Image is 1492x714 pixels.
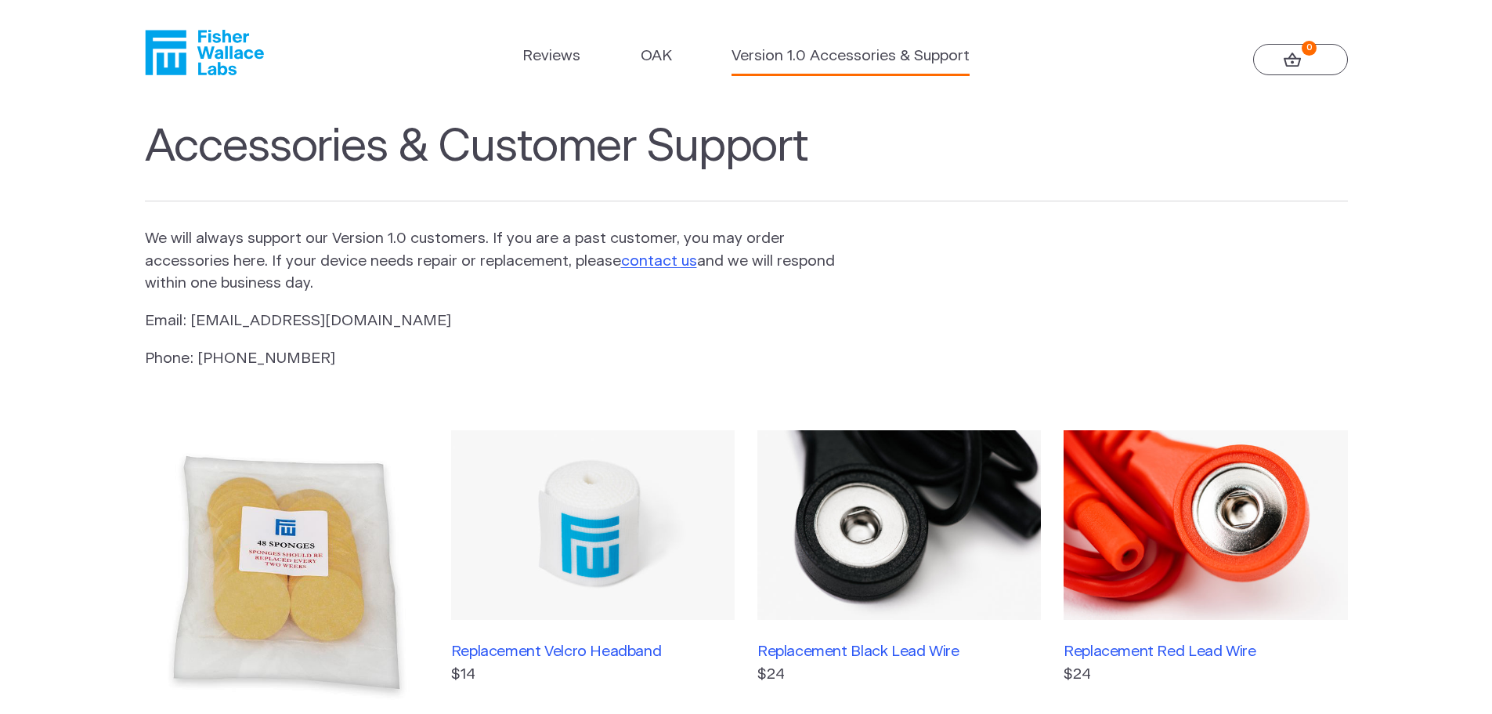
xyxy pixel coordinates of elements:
a: Reviews [522,45,580,68]
a: Version 1.0 Accessories & Support [732,45,970,68]
h3: Replacement Velcro Headband [451,643,735,661]
p: $24 [757,664,1041,687]
a: OAK [641,45,672,68]
p: $14 [451,664,735,687]
a: contact us [621,254,697,269]
h3: Replacement Black Lead Wire [757,643,1041,661]
p: Phone: [PHONE_NUMBER] [145,348,837,371]
img: Replacement Black Lead Wire [757,430,1041,620]
strong: 0 [1302,41,1317,56]
img: Extra Fisher Wallace Sponges (48 pack) [145,430,428,714]
p: We will always support our Version 1.0 customers. If you are a past customer, you may order acces... [145,228,837,295]
img: Replacement Red Lead Wire [1064,430,1347,620]
p: $24 [1064,664,1347,687]
a: 0 [1253,44,1348,75]
a: Fisher Wallace [145,30,264,75]
h3: Replacement Red Lead Wire [1064,643,1347,661]
h1: Accessories & Customer Support [145,121,1348,202]
img: Replacement Velcro Headband [451,430,735,620]
p: Email: [EMAIL_ADDRESS][DOMAIN_NAME] [145,310,837,333]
